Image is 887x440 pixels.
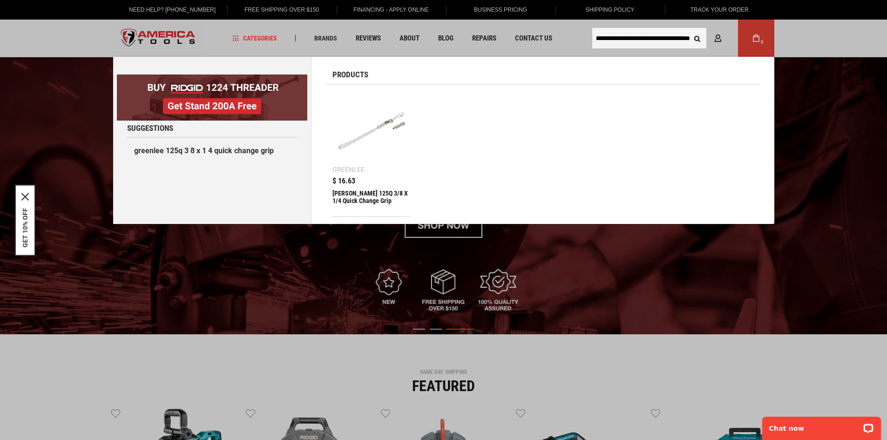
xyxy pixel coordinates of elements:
[127,142,297,160] a: greenlee 125q 3 8 x 1 4 quick change grip
[689,29,706,47] button: Search
[337,96,406,166] img: GREENLEE 125Q 3/8 X 1/4 Quick Change Grip
[21,193,29,200] svg: close icon
[21,208,29,247] button: GET 10% OFF
[134,146,164,155] b: greenlee
[332,190,411,212] div: GREENLEE 125Q 3/8 X 1/4 Quick Change Grip
[208,146,212,155] b: 4
[214,146,232,155] b: quick
[756,411,887,440] iframe: LiveChat chat widget
[332,71,368,79] span: Products
[117,74,307,81] a: BOGO: Buy RIDGID® 1224 Threader, Get Stand 200A Free!
[232,35,277,41] span: Categories
[190,146,195,155] b: 8
[332,92,411,217] a: GREENLEE 125Q 3/8 X 1/4 Quick Change Grip Greenlee $ 16.63 [PERSON_NAME] 125Q 3/8 X 1/4 Quick Cha...
[261,146,274,155] b: grip
[166,146,183,155] b: 125q
[184,146,189,155] b: 3
[310,32,341,45] a: Brands
[228,32,281,45] a: Categories
[314,35,337,41] span: Brands
[234,146,259,155] b: change
[202,146,206,155] b: 1
[332,177,355,185] span: $ 16.63
[117,74,307,121] img: BOGO: Buy RIDGID® 1224 Threader, Get Stand 200A Free!
[127,124,173,132] span: Suggestions
[21,193,29,200] button: Close
[196,146,200,155] b: x
[332,166,365,173] div: Greenlee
